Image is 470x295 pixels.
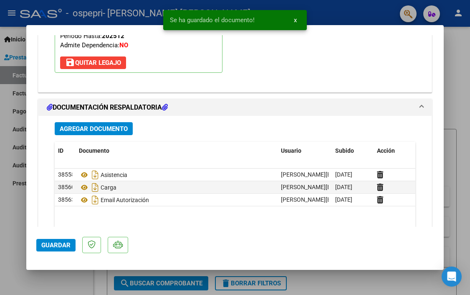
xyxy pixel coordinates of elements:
span: Agregar Documento [60,125,128,133]
span: Guardar [41,241,71,249]
datatable-header-cell: Documento [76,142,278,160]
datatable-header-cell: Acción [374,142,415,160]
strong: NO [119,41,128,49]
span: Carga [79,184,116,191]
button: Quitar Legajo [60,56,126,69]
h1: DOCUMENTACIÓN RESPALDATORIA [47,103,168,113]
i: Descargar documento [90,181,101,194]
span: 38563 [58,196,75,203]
button: Agregar Documento [55,122,133,135]
span: Documento [79,147,109,154]
span: Se ha guardado el documento! [170,16,255,24]
datatable-header-cell: ID [55,142,76,160]
span: x [294,16,297,24]
span: Asistencia [79,172,127,178]
div: Open Intercom Messenger [442,267,462,287]
div: DOCUMENTACIÓN RESPALDATORIA [38,116,432,287]
span: 38558 [58,171,75,178]
mat-expansion-panel-header: DOCUMENTACIÓN RESPALDATORIA [38,99,432,116]
span: ID [58,147,63,154]
button: Guardar [36,239,76,251]
i: Descargar documento [90,193,101,207]
mat-icon: save [65,57,75,67]
span: Acción [377,147,395,154]
i: Descargar documento [90,168,101,182]
span: Quitar Legajo [65,59,121,67]
span: Email Autorización [79,197,149,203]
strong: 202512 [102,32,124,40]
span: 38560 [58,184,75,190]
